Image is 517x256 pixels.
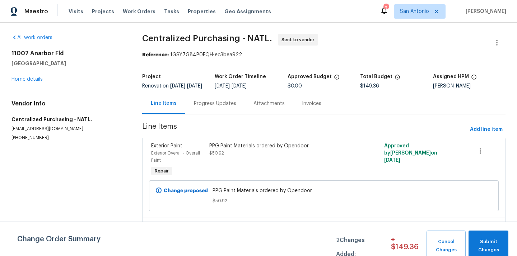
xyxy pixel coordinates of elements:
span: The total cost of line items that have been proposed by Opendoor. This sum includes line items th... [395,74,400,84]
div: PPG Paint Materials ordered by Opendoor [209,142,351,150]
h2: 11007 Anarbor Fld [11,50,125,57]
div: Line Items [151,100,177,107]
span: Maestro [24,8,48,15]
h5: Project [142,74,161,79]
span: PPG Paint Materials ordered by Opendoor [213,187,435,194]
span: $0.00 [288,84,302,89]
h5: Work Order Timeline [215,74,266,79]
span: The hpm assigned to this work order. [471,74,477,84]
span: $149.36 [360,84,379,89]
div: [PERSON_NAME] [433,84,506,89]
h5: [GEOGRAPHIC_DATA] [11,60,125,67]
span: - [215,84,247,89]
div: Invoices [302,100,321,107]
span: San Antonio [400,8,429,15]
span: Properties [188,8,216,15]
span: Cancel Changes [430,238,462,254]
h5: Approved Budget [288,74,332,79]
a: Home details [11,77,43,82]
span: Line Items [142,123,467,136]
div: Attachments [253,100,285,107]
span: Sent to vendor [281,36,317,43]
span: Projects [92,8,114,15]
h5: Assigned HPM [433,74,469,79]
h5: Total Budget [360,74,392,79]
span: Repair [152,167,172,175]
span: Geo Assignments [224,8,271,15]
span: Work Orders [123,8,155,15]
a: All work orders [11,35,52,40]
span: Submit Changes [472,238,505,254]
h5: Centralized Purchasing - NATL. [11,116,125,123]
span: Add line item [470,125,503,134]
b: Reference: [142,52,169,57]
div: 9 [383,4,388,11]
h4: Vendor Info [11,100,125,107]
span: Visits [69,8,83,15]
span: [DATE] [170,84,185,89]
span: [DATE] [215,84,230,89]
span: Exterior Paint [151,143,182,148]
p: [EMAIL_ADDRESS][DOMAIN_NAME] [11,126,125,132]
span: [PERSON_NAME] [463,8,506,15]
span: [DATE] [187,84,202,89]
span: [DATE] [384,158,400,163]
div: 1GSY7G84P0EQH-ec3bea922 [142,51,506,58]
span: [DATE] [232,84,247,89]
span: Exterior Overall - Overall Paint [151,151,200,162]
span: - [170,84,202,89]
span: Centralized Purchasing - NATL. [142,34,272,43]
span: The total cost of line items that have been approved by both Opendoor and the Trade Partner. This... [334,74,340,84]
span: $50.92 [209,151,224,155]
p: [PHONE_NUMBER] [11,135,125,141]
b: Change proposed [164,188,208,193]
span: $50.92 [213,197,435,204]
span: Tasks [164,9,179,14]
button: Add line item [467,123,506,136]
span: Approved by [PERSON_NAME] on [384,143,437,163]
span: Renovation [142,84,202,89]
div: Progress Updates [194,100,236,107]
